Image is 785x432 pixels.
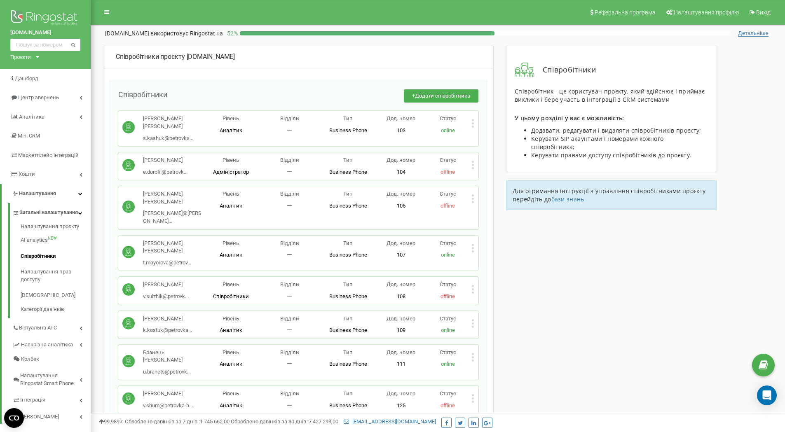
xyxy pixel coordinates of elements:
[143,210,202,224] span: [PERSON_NAME]@[PERSON_NAME]...
[20,396,45,404] span: Інтеграція
[116,53,185,61] span: Співробітники проєкту
[12,335,91,352] a: Наскрізна аналітика
[21,248,91,264] a: Співробітники
[756,9,771,16] span: Вихід
[143,349,202,364] p: Бранець [PERSON_NAME]
[12,318,91,335] a: Віртуальна АТС
[21,232,91,248] a: AI analyticsNEW
[387,315,415,322] span: Дод. номер
[343,315,353,322] span: Тип
[440,281,456,287] span: Статус
[19,209,78,217] span: Загальні налаштування
[105,29,223,37] p: [DOMAIN_NAME]
[387,240,415,246] span: Дод. номер
[377,402,424,410] p: 125
[10,8,80,29] img: Ringostat logo
[738,30,769,37] span: Детальніше
[531,151,691,159] span: Керувати правами доступу співробітників до проєкту.
[287,327,292,333] span: 一
[280,390,299,397] span: Відділи
[10,39,80,51] input: Пошук за номером
[387,390,415,397] span: Дод. номер
[223,115,239,121] span: Рівень
[143,190,202,205] p: [PERSON_NAME] [PERSON_NAME]
[220,327,242,333] span: Аналітик
[531,126,701,134] span: Додавати, редагувати і видаляти співробітників проєкту;
[515,114,624,122] span: У цьому розділі у вас є можливість:
[21,223,91,233] a: Налаштування проєкту
[19,190,56,196] span: Налаштування
[12,390,91,407] a: Інтеграція
[404,89,478,103] button: +Додати співробітника
[343,115,353,121] span: Тип
[287,293,292,299] span: 一
[343,191,353,197] span: Тип
[441,293,455,299] span: offline
[15,75,38,82] span: Дашборд
[287,252,292,258] span: 一
[280,281,299,287] span: Відділи
[2,184,91,203] a: Налаштування
[223,281,239,287] span: Рівень
[143,156,187,164] p: [PERSON_NAME]
[20,372,80,387] span: Налаштування Ringostat Smart Phone
[287,169,292,175] span: 一
[287,361,292,367] span: 一
[287,402,292,409] span: 一
[18,133,40,139] span: Mini CRM
[343,240,353,246] span: Тип
[21,287,91,304] a: [DEMOGRAPHIC_DATA]
[440,390,456,397] span: Статус
[12,407,91,424] a: [PERSON_NAME]
[4,408,24,428] button: Open CMP widget
[125,418,230,425] span: Оброблено дзвінків за 7 днів :
[387,191,415,197] span: Дод. номер
[143,240,202,255] p: [PERSON_NAME] [PERSON_NAME]
[329,127,367,133] span: Business Phone
[220,252,242,258] span: Аналітик
[12,366,91,390] a: Налаштування Ringostat Smart Phone
[343,281,353,287] span: Тип
[329,361,367,367] span: Business Phone
[377,251,424,259] p: 107
[200,418,230,425] u: 1 745 662,00
[377,360,424,368] p: 111
[280,115,299,121] span: Відділи
[440,240,456,246] span: Статус
[441,402,455,409] span: offline
[21,304,91,313] a: Категорії дзвінків
[12,203,91,220] a: Загальні налаштування
[143,259,191,266] span: t.mayorova@petrov...
[223,29,240,37] p: 52 %
[387,349,415,355] span: Дод. номер
[143,169,187,175] span: e.dorofii@petrovk...
[280,191,299,197] span: Відділи
[116,52,481,62] div: [DOMAIN_NAME]
[220,361,242,367] span: Аналітик
[757,385,777,405] div: Open Intercom Messenger
[343,157,353,163] span: Тип
[223,349,239,355] span: Рівень
[12,352,91,367] a: Колбек
[440,315,456,322] span: Статус
[280,349,299,355] span: Відділи
[143,135,193,141] span: s.kashuk@petrovka...
[377,127,424,135] p: 103
[595,9,656,16] span: Реферальна програма
[441,127,455,133] span: online
[143,281,189,289] p: [PERSON_NAME]
[440,191,456,197] span: Статус
[441,203,455,209] span: offline
[441,327,455,333] span: online
[387,115,415,121] span: Дод. номер
[343,349,353,355] span: Тип
[515,87,705,103] span: Співробітник - це користувач проєкту, який здійснює і приймає виклики і бере участь в інтеграції ...
[440,115,456,121] span: Статус
[440,349,456,355] span: Статус
[220,127,242,133] span: Аналітик
[143,390,193,398] p: [PERSON_NAME]
[19,114,45,120] span: Аналiтика
[287,203,292,209] span: 一
[21,341,73,349] span: Наскрізна аналітика
[329,169,367,175] span: Business Phone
